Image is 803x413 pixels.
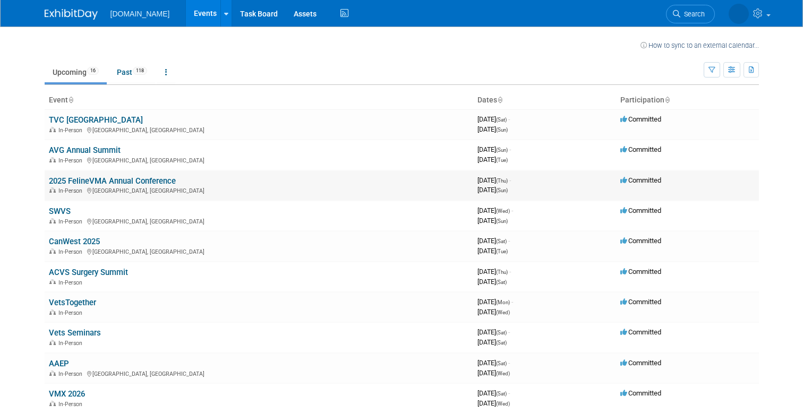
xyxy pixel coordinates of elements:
span: [DATE] [477,186,508,194]
span: [DATE] [477,125,508,133]
span: (Tue) [496,157,508,163]
span: - [508,115,510,123]
span: [DATE] [477,176,511,184]
div: [GEOGRAPHIC_DATA], [GEOGRAPHIC_DATA] [49,369,469,377]
span: (Thu) [496,178,508,184]
span: (Sun) [496,218,508,224]
span: [DATE] [477,328,510,336]
span: Search [680,10,705,18]
span: Committed [620,145,661,153]
span: (Sat) [496,330,507,335]
a: Past118 [109,62,155,82]
span: (Sat) [496,238,507,244]
span: (Sun) [496,127,508,133]
img: ExhibitDay [45,9,98,20]
span: (Wed) [496,401,510,407]
a: Upcoming16 [45,62,107,82]
a: Search [666,5,715,23]
span: [DOMAIN_NAME] [110,10,170,18]
span: [DATE] [477,278,507,286]
th: Dates [473,91,616,109]
span: - [508,237,510,245]
span: Committed [620,359,661,367]
a: VMX 2026 [49,389,85,399]
span: [DATE] [477,115,510,123]
span: [DATE] [477,206,513,214]
a: ACVS Surgery Summit [49,268,128,277]
span: In-Person [58,157,86,164]
span: Committed [620,389,661,397]
img: In-Person Event [49,187,56,193]
div: [GEOGRAPHIC_DATA], [GEOGRAPHIC_DATA] [49,125,469,134]
img: In-Person Event [49,279,56,285]
span: (Tue) [496,248,508,254]
div: [GEOGRAPHIC_DATA], [GEOGRAPHIC_DATA] [49,217,469,225]
span: 16 [87,67,99,75]
img: In-Person Event [49,371,56,376]
span: - [509,145,511,153]
span: 118 [133,67,147,75]
span: [DATE] [477,308,510,316]
span: Committed [620,237,661,245]
a: Sort by Start Date [497,96,502,104]
span: (Sat) [496,340,507,346]
img: In-Person Event [49,127,56,132]
img: In-Person Event [49,248,56,254]
span: In-Person [58,309,86,316]
span: (Wed) [496,371,510,376]
span: (Thu) [496,269,508,275]
span: (Sat) [496,117,507,123]
span: [DATE] [477,268,511,276]
span: In-Person [58,340,86,347]
span: (Mon) [496,299,510,305]
span: [DATE] [477,298,513,306]
a: SWVS [49,206,71,216]
span: - [511,298,513,306]
a: Sort by Event Name [68,96,73,104]
span: [DATE] [477,389,510,397]
span: [DATE] [477,399,510,407]
img: In-Person Event [49,157,56,162]
img: In-Person Event [49,309,56,315]
span: [DATE] [477,237,510,245]
a: How to sync to an external calendar... [640,41,759,49]
span: (Sat) [496,360,507,366]
a: AAEP [49,359,69,368]
span: In-Person [58,187,86,194]
span: (Sat) [496,279,507,285]
span: (Sun) [496,187,508,193]
a: CanWest 2025 [49,237,100,246]
span: (Sat) [496,391,507,397]
span: [DATE] [477,247,508,255]
span: Committed [620,328,661,336]
span: - [508,389,510,397]
a: VetsTogether [49,298,96,307]
img: In-Person Event [49,401,56,406]
span: (Sun) [496,147,508,153]
a: AVG Annual Summit [49,145,121,155]
span: In-Person [58,401,86,408]
span: In-Person [58,127,86,134]
span: Committed [620,176,661,184]
span: Committed [620,115,661,123]
div: [GEOGRAPHIC_DATA], [GEOGRAPHIC_DATA] [49,247,469,255]
span: [DATE] [477,369,510,377]
span: [DATE] [477,359,510,367]
a: TVC [GEOGRAPHIC_DATA] [49,115,143,125]
span: [DATE] [477,156,508,164]
span: In-Person [58,371,86,377]
a: Sort by Participation Type [664,96,670,104]
span: Committed [620,206,661,214]
span: - [509,268,511,276]
img: In-Person Event [49,218,56,223]
span: [DATE] [477,145,511,153]
a: Vets Seminars [49,328,101,338]
span: - [509,176,511,184]
th: Participation [616,91,759,109]
span: Committed [620,298,661,306]
img: In-Person Event [49,340,56,345]
span: In-Person [58,218,86,225]
span: - [511,206,513,214]
span: - [508,359,510,367]
div: [GEOGRAPHIC_DATA], [GEOGRAPHIC_DATA] [49,156,469,164]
